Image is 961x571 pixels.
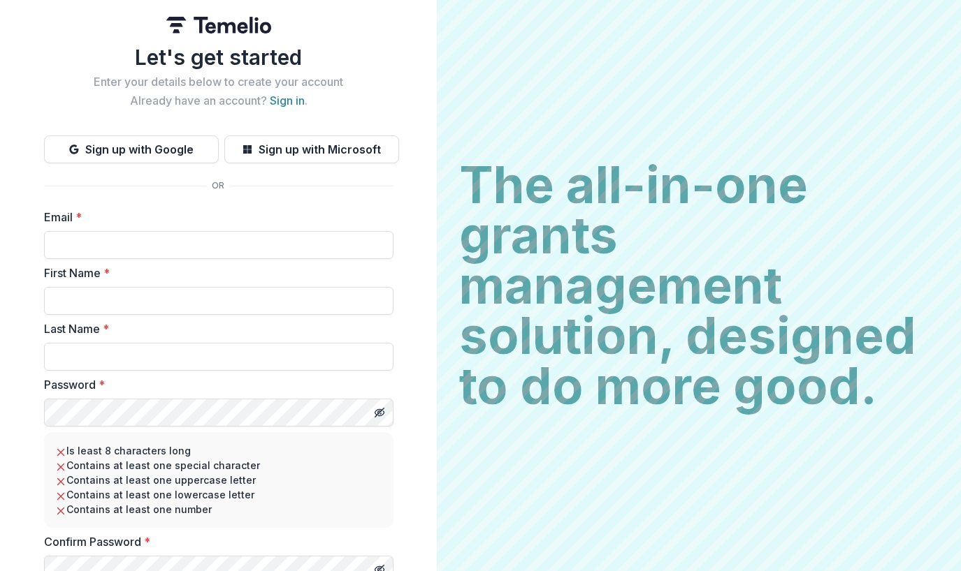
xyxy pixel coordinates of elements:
label: Confirm Password [44,533,385,550]
li: Is least 8 characters long [55,443,382,458]
li: Contains at least one lowercase letter [55,487,382,502]
img: Temelio [166,17,271,34]
label: First Name [44,265,385,281]
button: Sign up with Microsoft [224,135,399,163]
h2: Already have an account? . [44,94,393,107]
button: Toggle password visibility [368,401,391,424]
a: Sign in [270,94,305,107]
li: Contains at least one number [55,502,382,517]
label: Password [44,376,385,393]
li: Contains at least one special character [55,458,382,473]
label: Email [44,209,385,225]
li: Contains at least one uppercase letter [55,473,382,487]
h1: Let's get started [44,45,393,70]
button: Sign up with Google [44,135,219,163]
h2: Enter your details below to create your account [44,75,393,89]
label: Last Name [44,320,385,337]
